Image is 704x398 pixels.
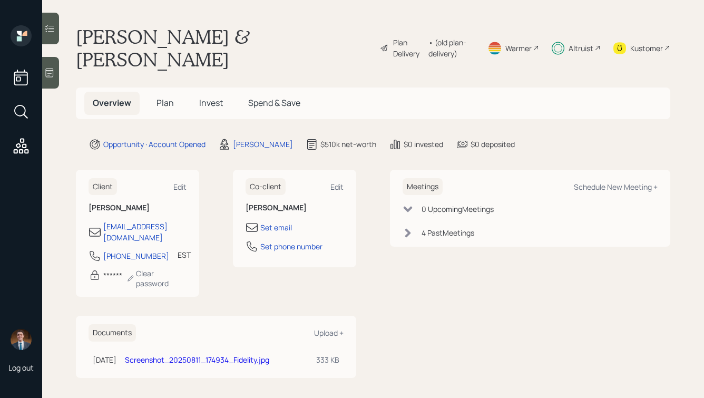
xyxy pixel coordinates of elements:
div: 333 KB [316,354,339,365]
h6: [PERSON_NAME] [246,203,344,212]
h6: [PERSON_NAME] [89,203,187,212]
span: Spend & Save [248,97,300,109]
img: hunter_neumayer.jpg [11,329,32,350]
h6: Client [89,178,117,196]
div: Plan Delivery [393,37,423,59]
div: $0 invested [404,139,443,150]
div: Kustomer [630,43,663,54]
div: Log out [8,363,34,373]
h1: [PERSON_NAME] & [PERSON_NAME] [76,25,371,71]
div: [PERSON_NAME] [233,139,293,150]
div: 4 Past Meeting s [422,227,474,238]
div: Opportunity · Account Opened [103,139,206,150]
span: Plan [157,97,174,109]
div: Set email [260,222,292,233]
h6: Meetings [403,178,443,196]
h6: Co-client [246,178,286,196]
div: • (old plan-delivery) [428,37,475,59]
div: [PHONE_NUMBER] [103,250,169,261]
div: Edit [173,182,187,192]
div: Warmer [505,43,532,54]
span: Invest [199,97,223,109]
div: EST [178,249,191,260]
div: Upload + [314,328,344,338]
div: Edit [330,182,344,192]
div: 0 Upcoming Meeting s [422,203,494,215]
div: Clear password [126,268,187,288]
div: [DATE] [93,354,116,365]
div: Altruist [569,43,593,54]
div: $510k net-worth [320,139,376,150]
div: [EMAIL_ADDRESS][DOMAIN_NAME] [103,221,187,243]
div: Set phone number [260,241,322,252]
h6: Documents [89,324,136,342]
div: $0 deposited [471,139,515,150]
span: Overview [93,97,131,109]
a: Screenshot_20250811_174934_Fidelity.jpg [125,355,269,365]
div: Schedule New Meeting + [574,182,658,192]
